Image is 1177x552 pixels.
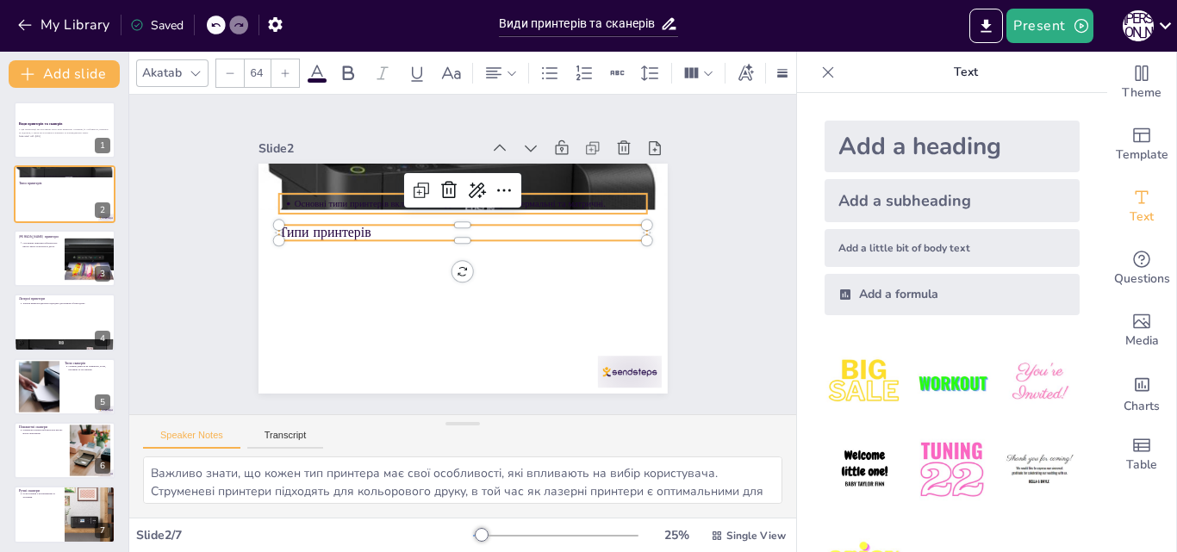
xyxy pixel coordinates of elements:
img: 2.jpeg [912,343,992,423]
p: Лазерні принтери [19,296,110,301]
div: 1 [95,138,110,153]
div: 4 [14,294,115,350]
div: Akatab [139,61,185,84]
button: Transcript [247,430,324,449]
div: Add charts and graphs [1107,362,1176,424]
img: 4.jpeg [825,430,905,510]
p: Text [842,52,1090,93]
img: 6.jpeg [1000,430,1080,510]
p: Планшетні сканери [19,425,65,430]
div: 5 [95,394,110,410]
p: Типи принтерів [19,181,110,186]
p: Ручні сканери [19,488,59,493]
span: Table [1126,456,1157,474]
span: Template [1116,146,1168,164]
div: Add ready made slides [1107,114,1176,176]
p: Ручні сканери є портативними та зручними. [22,493,59,499]
div: Add text boxes [1107,176,1176,238]
p: Generated with [URL] [19,134,110,138]
div: А [PERSON_NAME] [1123,10,1154,41]
span: Single View [726,529,786,543]
div: Add a table [1107,424,1176,486]
img: 1.jpeg [825,343,905,423]
div: Saved [130,17,184,34]
div: Text effects [732,59,758,87]
img: 5.jpeg [912,430,992,510]
div: 2 [14,165,115,222]
span: Questions [1114,270,1170,288]
p: У цій презентації ми розглянемо різні типи принтерів і сканерів, їх особливості, переваги та недо... [19,128,110,134]
div: Slide 2 [334,53,536,179]
div: 3 [95,266,110,282]
div: Add a subheading [825,179,1080,222]
img: 3.jpeg [1000,343,1080,423]
button: Speaker Notes [143,430,240,449]
p: Основні типи принтерів включають струменеві, лазерні, термальні та матричні. [22,174,110,177]
strong: Види принтерів та сканерів [19,122,62,127]
div: Add a formula [825,274,1080,315]
input: Insert title [499,11,660,36]
div: 4 [95,331,110,346]
div: 7 [95,523,110,538]
div: 1 [14,102,115,158]
div: Column Count [679,59,718,87]
span: Theme [1122,84,1161,102]
p: Сканери діляться на планшетні, ручні, протяжні та 3D-сканери. [68,364,110,370]
div: 6 [95,458,110,474]
p: Типи сканерів [65,360,110,365]
span: Text [1130,208,1154,226]
p: Лазерні принтери ідеально підходять для великих обсягів друку. [22,302,110,306]
button: My Library [13,11,117,39]
button: Export to PowerPoint [969,9,1003,43]
div: Change the overall theme [1107,52,1176,114]
div: 2 [95,202,110,218]
button: Add slide [9,60,120,88]
div: 3 [14,230,115,287]
div: 5 [14,358,115,415]
p: Струменеві принтери забезпечують високу якість кольорового друку. [22,241,59,247]
p: Типи принтерів [309,135,638,336]
p: Планшетні сканери забезпечують високу якість сканування. [22,429,65,435]
div: Add a heading [825,121,1080,172]
div: 7 [14,486,115,543]
button: Present [1006,9,1093,43]
p: [PERSON_NAME] принтери [19,234,59,239]
div: 6 [14,422,115,479]
button: А [PERSON_NAME] [1123,9,1154,43]
span: Charts [1124,397,1160,416]
div: Get real-time input from your audience [1107,238,1176,300]
textarea: Важливо знати, що кожен тип принтера має свої особливості, які впливають на вибір користувача. Ст... [143,456,782,504]
div: Add images, graphics, shapes or video [1107,300,1176,362]
span: Media [1125,332,1159,350]
div: 25 % [656,527,697,543]
div: Add a little bit of body text [825,229,1080,267]
div: Border settings [773,59,792,87]
div: Slide 2 / 7 [136,527,473,543]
